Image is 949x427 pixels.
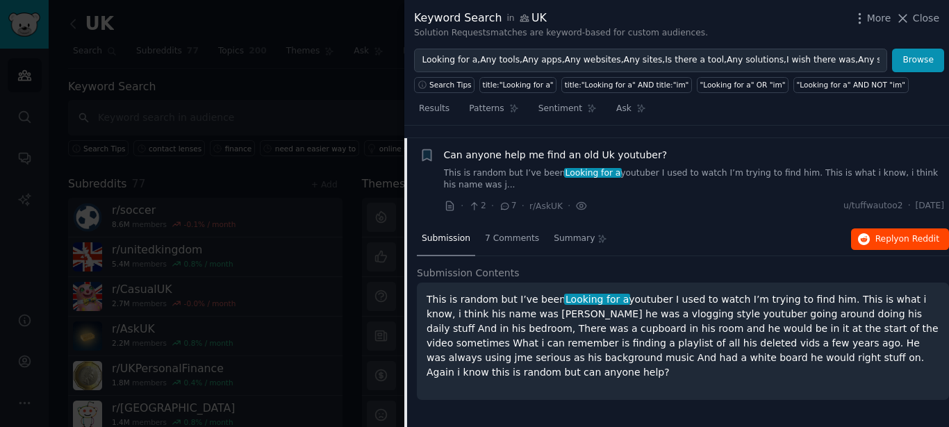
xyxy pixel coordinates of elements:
div: Keyword Search UK [414,10,708,27]
a: "Looking for a" AND NOT "im" [793,77,909,93]
a: Sentiment [534,98,602,126]
span: Close [913,11,939,26]
a: This is random but I’ve beenLooking for ayoutuber I used to watch I’m trying to find him. This is... [444,167,945,192]
p: This is random but I’ve been youtuber I used to watch I’m trying to find him. This is what i know... [427,292,939,380]
button: Browse [892,49,944,72]
span: 2 [468,200,486,212]
a: "Looking for a" OR "im" [697,77,789,93]
span: Sentiment [538,103,582,115]
span: Reply [875,233,939,246]
button: Replyon Reddit [851,228,949,251]
a: Ask [611,98,651,126]
span: Submission [422,233,470,245]
span: in [506,12,514,25]
a: Results [414,98,454,126]
a: Can anyone help me find an old Uk youtuber? [444,148,668,162]
div: Solution Requests matches are keyword-based for custom audiences. [414,27,708,40]
div: title:"Looking for a" AND title:"im" [565,80,689,90]
span: Patterns [469,103,504,115]
a: title:"Looking for a" [479,77,556,93]
button: Search Tips [414,77,474,93]
span: [DATE] [916,200,944,212]
div: title:"Looking for a" [483,80,554,90]
span: · [522,199,525,213]
a: Patterns [464,98,523,126]
span: · [568,199,570,213]
span: · [461,199,463,213]
span: Ask [616,103,632,115]
button: Close [896,11,939,26]
span: Search Tips [429,80,472,90]
span: Looking for a [564,294,630,305]
span: 7 [499,200,516,212]
span: Results [419,103,449,115]
span: 7 Comments [485,233,539,245]
div: "Looking for a" AND NOT "im" [797,80,906,90]
span: Summary [554,233,595,245]
span: Submission Contents [417,266,520,281]
span: r/UniUK [529,116,561,126]
span: on Reddit [899,234,939,244]
button: More [852,11,891,26]
div: "Looking for a" OR "im" [700,80,785,90]
span: More [867,11,891,26]
span: r/AskUK [529,201,563,211]
input: Try a keyword related to your business [414,49,887,72]
span: · [491,199,494,213]
a: title:"Looking for a" AND title:"im" [561,77,692,93]
span: Looking for a [564,168,622,178]
span: u/tuffwautoo2 [843,200,903,212]
span: · [908,200,911,212]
